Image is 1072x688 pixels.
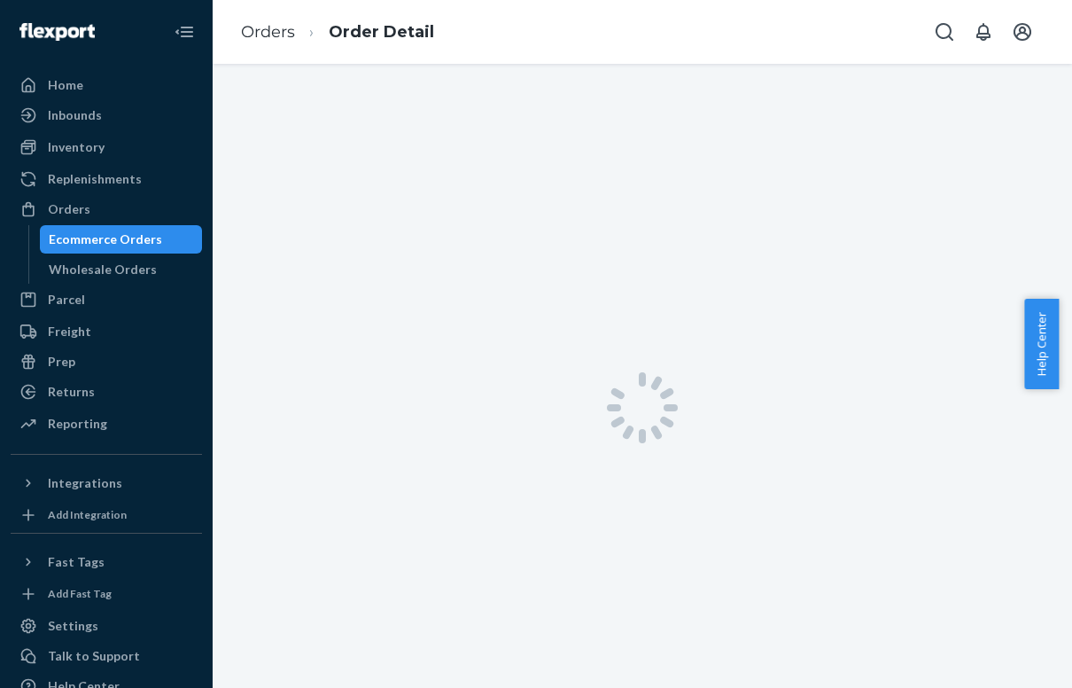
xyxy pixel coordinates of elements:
a: Returns [11,378,202,406]
a: Parcel [11,285,202,314]
a: Add Integration [11,504,202,526]
a: Replenishments [11,165,202,193]
div: Add Fast Tag [48,586,112,601]
a: Wholesale Orders [40,255,203,284]
button: Close Navigation [167,14,202,50]
button: Open notifications [966,14,1001,50]
a: Order Detail [329,22,434,42]
div: Inventory [48,138,105,156]
a: Ecommerce Orders [40,225,203,254]
ol: breadcrumbs [227,6,448,59]
a: Reporting [11,410,202,438]
button: Open Search Box [927,14,962,50]
button: Fast Tags [11,548,202,576]
div: Orders [48,200,90,218]
a: Prep [11,348,202,376]
a: Settings [11,612,202,640]
div: Parcel [48,291,85,309]
img: Flexport logo [19,23,95,41]
button: Open account menu [1005,14,1040,50]
div: Fast Tags [48,553,105,571]
button: Help Center [1024,299,1059,389]
a: Add Fast Tag [11,583,202,605]
a: Orders [11,195,202,223]
div: Ecommerce Orders [49,231,162,248]
div: Settings [48,617,98,635]
div: Integrations [48,474,122,492]
div: Freight [48,323,91,340]
div: Reporting [48,415,107,433]
a: Talk to Support [11,642,202,670]
a: Freight [11,317,202,346]
button: Integrations [11,469,202,497]
div: Inbounds [48,106,102,124]
div: Talk to Support [48,647,140,665]
div: Prep [48,353,75,371]
div: Replenishments [48,170,142,188]
div: Returns [48,383,95,401]
div: Home [48,76,83,94]
a: Home [11,71,202,99]
div: Add Integration [48,507,127,522]
a: Inventory [11,133,202,161]
a: Inbounds [11,101,202,129]
div: Wholesale Orders [49,261,157,278]
a: Orders [241,22,295,42]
